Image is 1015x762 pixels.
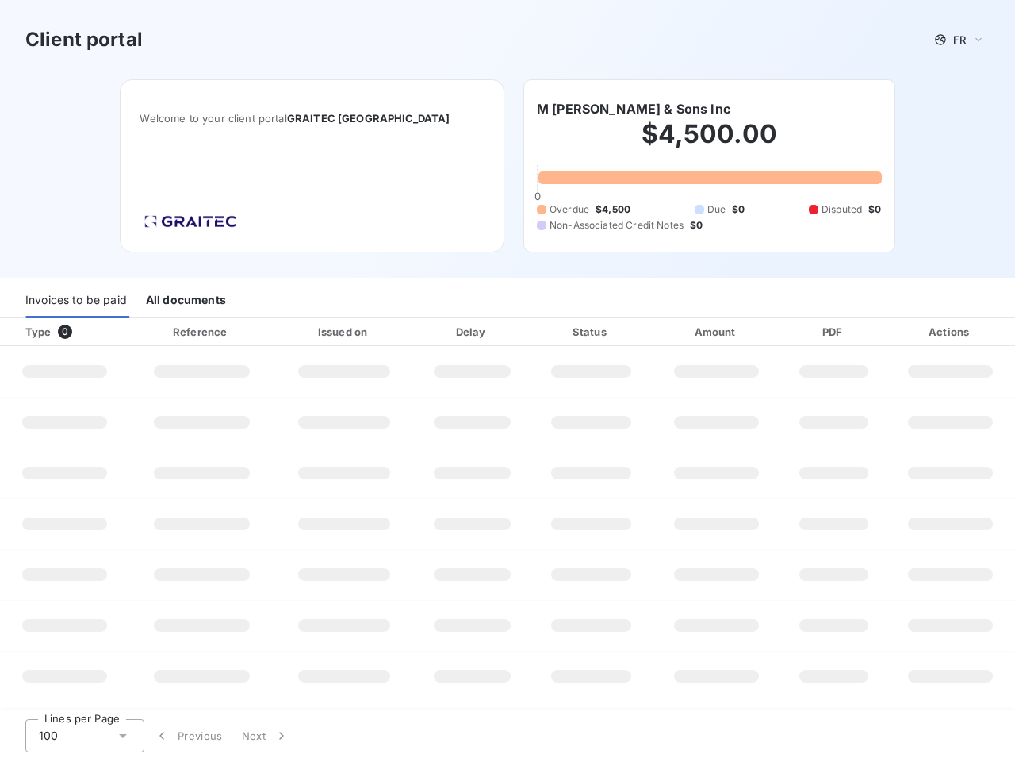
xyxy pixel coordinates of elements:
span: Disputed [822,202,862,217]
span: $0 [868,202,881,217]
div: PDF [784,324,883,340]
div: Amount [655,324,779,340]
div: Invoices to be paid [25,284,127,317]
img: Company logo [140,210,241,233]
span: FR [953,33,966,46]
span: $0 [690,218,703,233]
span: GRAITEC [GEOGRAPHIC_DATA] [287,112,450,125]
div: Status [534,324,649,340]
div: Issued on [278,324,411,340]
h6: M [PERSON_NAME] & Sons Inc [537,99,730,118]
div: Actions [889,324,1012,340]
span: 100 [39,728,58,744]
button: Previous [144,719,232,752]
span: Due [707,202,726,217]
div: Delay [417,324,527,340]
span: Overdue [550,202,589,217]
span: $0 [732,202,745,217]
h2: $4,500.00 [537,118,882,166]
div: Reference [173,325,227,338]
span: Non-Associated Credit Notes [550,218,684,233]
div: Type [16,324,125,340]
span: 0 [534,190,541,202]
span: Welcome to your client portal [140,112,485,125]
h3: Client portal [25,25,143,54]
span: 0 [58,325,72,339]
div: All documents [146,284,226,317]
span: $4,500 [596,202,630,217]
button: Next [232,719,299,752]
